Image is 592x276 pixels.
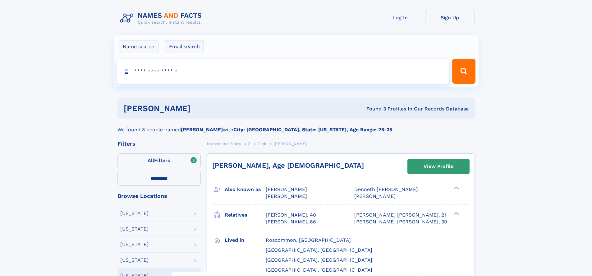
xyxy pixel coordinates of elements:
[354,193,396,199] span: [PERSON_NAME]
[424,159,453,174] div: View Profile
[266,212,316,218] a: [PERSON_NAME], 40
[354,186,418,192] span: Denneth [PERSON_NAME]
[258,140,266,147] a: Zieb
[266,237,351,243] span: Roscommon, [GEOGRAPHIC_DATA]
[120,242,149,247] div: [US_STATE]
[258,142,266,146] span: Zieb
[117,10,207,27] img: Logo Names and Facts
[124,105,278,112] h1: [PERSON_NAME]
[248,142,251,146] span: Z
[266,267,372,273] span: [GEOGRAPHIC_DATA], [GEOGRAPHIC_DATA]
[225,184,266,195] h3: Also known as
[117,141,201,147] div: Filters
[452,211,459,215] div: ❯
[375,10,425,25] a: Log In
[120,258,149,263] div: [US_STATE]
[225,235,266,246] h3: Lived in
[207,140,241,147] a: Names and Facts
[233,127,392,133] b: City: [GEOGRAPHIC_DATA], State: [US_STATE], Age Range: 25-35
[452,186,459,190] div: ❯
[117,153,201,168] label: Filters
[225,210,266,220] h3: Relatives
[117,119,475,133] div: We found 3 people named with .
[266,257,372,263] span: [GEOGRAPHIC_DATA], [GEOGRAPHIC_DATA]
[165,40,204,53] label: Email search
[273,142,307,146] span: [PERSON_NAME]
[120,227,149,232] div: [US_STATE]
[354,218,447,225] a: [PERSON_NAME] [PERSON_NAME], 39
[117,193,201,199] div: Browse Locations
[354,212,446,218] a: [PERSON_NAME] [PERSON_NAME], 21
[212,161,364,169] a: [PERSON_NAME], Age [DEMOGRAPHIC_DATA]
[120,211,149,216] div: [US_STATE]
[266,247,372,253] span: [GEOGRAPHIC_DATA], [GEOGRAPHIC_DATA]
[148,157,154,163] span: All
[117,59,450,84] input: search input
[452,59,475,84] button: Search Button
[266,186,307,192] span: [PERSON_NAME]
[119,40,158,53] label: Name search
[278,105,469,112] div: Found 3 Profiles In Our Records Database
[248,140,251,147] a: Z
[425,10,475,25] a: Sign Up
[266,193,307,199] span: [PERSON_NAME]
[266,218,316,225] a: [PERSON_NAME], 66
[181,127,223,133] b: [PERSON_NAME]
[408,159,469,174] a: View Profile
